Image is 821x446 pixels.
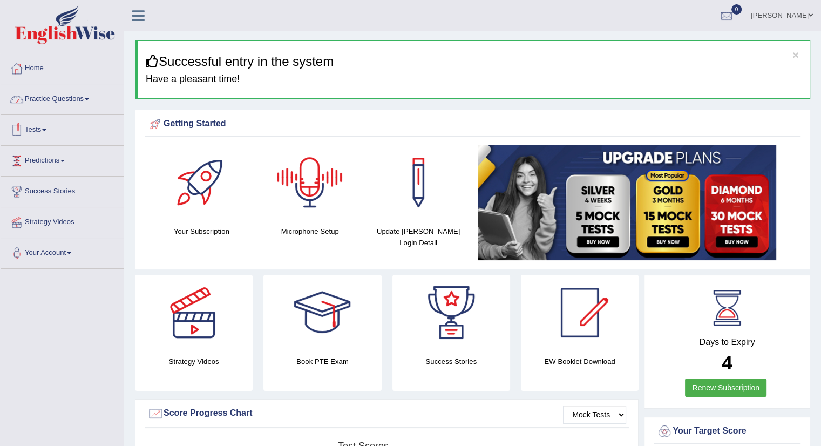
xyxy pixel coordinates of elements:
h4: Microphone Setup [261,226,359,237]
a: Practice Questions [1,84,124,111]
b: 4 [722,352,732,373]
a: Predictions [1,146,124,173]
a: Home [1,53,124,80]
a: Tests [1,115,124,142]
h3: Successful entry in the system [146,55,802,69]
img: small5.jpg [478,145,776,260]
div: Getting Started [147,116,798,132]
a: Your Account [1,238,124,265]
h4: EW Booklet Download [521,356,639,367]
h4: Update [PERSON_NAME] Login Detail [370,226,467,248]
h4: Your Subscription [153,226,250,237]
a: Strategy Videos [1,207,124,234]
span: 0 [731,4,742,15]
h4: Have a pleasant time! [146,74,802,85]
div: Score Progress Chart [147,406,626,422]
a: Renew Subscription [685,379,766,397]
button: × [792,49,799,60]
div: Your Target Score [656,423,798,440]
h4: Days to Expiry [656,337,798,347]
a: Success Stories [1,177,124,204]
h4: Strategy Videos [135,356,253,367]
h4: Book PTE Exam [263,356,381,367]
h4: Success Stories [392,356,510,367]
